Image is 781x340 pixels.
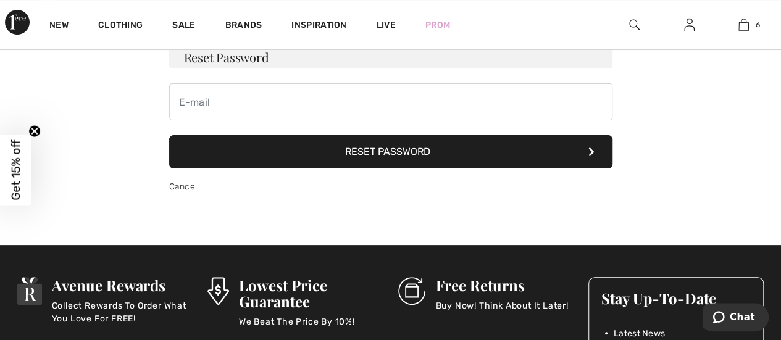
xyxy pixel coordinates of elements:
img: Lowest Price Guarantee [207,277,228,305]
a: Sign In [674,17,704,33]
span: Inspiration [291,20,346,33]
img: My Bag [738,17,749,32]
img: 1ère Avenue [5,10,30,35]
p: Buy Now! Think About It Later! [435,299,568,324]
a: 6 [717,17,771,32]
a: Brands [225,20,262,33]
input: E-mail [169,83,612,120]
p: Collect Rewards To Order What You Love For FREE! [52,299,193,324]
a: New [49,20,69,33]
span: Latest News [614,327,665,340]
h3: Free Returns [435,277,568,293]
button: Reset Password [169,135,612,168]
p: We Beat The Price By 10%! [239,315,383,340]
a: Clothing [98,20,143,33]
iframe: Opens a widget where you can chat to one of our agents [703,303,769,334]
a: Sale [172,20,195,33]
h3: Lowest Price Guarantee [239,277,383,309]
h3: Reset Password [169,46,612,68]
button: Close teaser [28,125,41,137]
h3: Avenue Rewards [52,277,193,293]
a: Cancel [169,181,198,192]
span: 6 [755,19,759,30]
span: Get 15% off [9,140,23,201]
img: Free Returns [398,277,426,305]
img: My Info [684,17,695,32]
h3: Stay Up-To-Date [601,290,751,306]
img: search the website [629,17,640,32]
img: Avenue Rewards [17,277,42,305]
a: Live [377,19,396,31]
a: Prom [425,19,450,31]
